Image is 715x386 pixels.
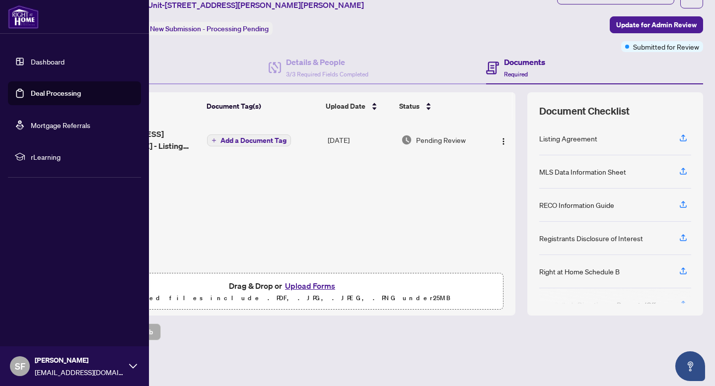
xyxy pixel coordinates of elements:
div: MLS Data Information Sheet [539,166,626,177]
span: Status [399,101,420,112]
a: Dashboard [31,57,65,66]
th: Upload Date [322,92,395,120]
td: [DATE] [324,120,397,160]
span: Document Checklist [539,104,630,118]
span: rLearning [31,151,134,162]
button: Add a Document Tag [207,134,291,147]
span: Pending Review [416,134,466,145]
a: Deal Processing [31,89,81,98]
span: New Submission - Processing Pending [150,24,269,33]
button: Upload Forms [282,279,338,292]
button: Add a Document Tag [207,134,291,146]
span: plus [212,138,216,143]
span: Upload Date [326,101,365,112]
img: Document Status [401,134,412,145]
span: Add a Document Tag [220,137,286,144]
span: 3/3 Required Fields Completed [286,70,368,78]
div: Listing Agreement [539,133,597,144]
div: RECO Information Guide [539,199,614,210]
span: Update for Admin Review [616,17,697,33]
th: Document Tag(s) [203,92,322,120]
span: Drag & Drop orUpload FormsSupported files include .PDF, .JPG, .JPEG, .PNG under25MB [64,273,503,310]
img: logo [8,5,39,29]
img: Logo [500,137,507,145]
th: Status [395,92,487,120]
button: Update for Admin Review [610,16,703,33]
button: Open asap [675,351,705,381]
a: Mortgage Referrals [31,121,90,129]
p: Supported files include .PDF, .JPG, .JPEG, .PNG under 25 MB [70,292,497,304]
span: Submitted for Review [633,41,699,52]
span: Required [504,70,528,78]
div: Registrants Disclosure of Interest [539,233,643,244]
span: Drag & Drop or [229,279,338,292]
div: Status: [123,22,273,35]
h4: Documents [504,56,545,68]
h4: Details & People [286,56,368,68]
div: Right at Home Schedule B [539,266,620,277]
button: Logo [496,132,511,148]
span: SF [15,359,25,373]
span: [EMAIL_ADDRESS][DOMAIN_NAME] [35,367,124,378]
span: [PERSON_NAME] [35,355,124,366]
